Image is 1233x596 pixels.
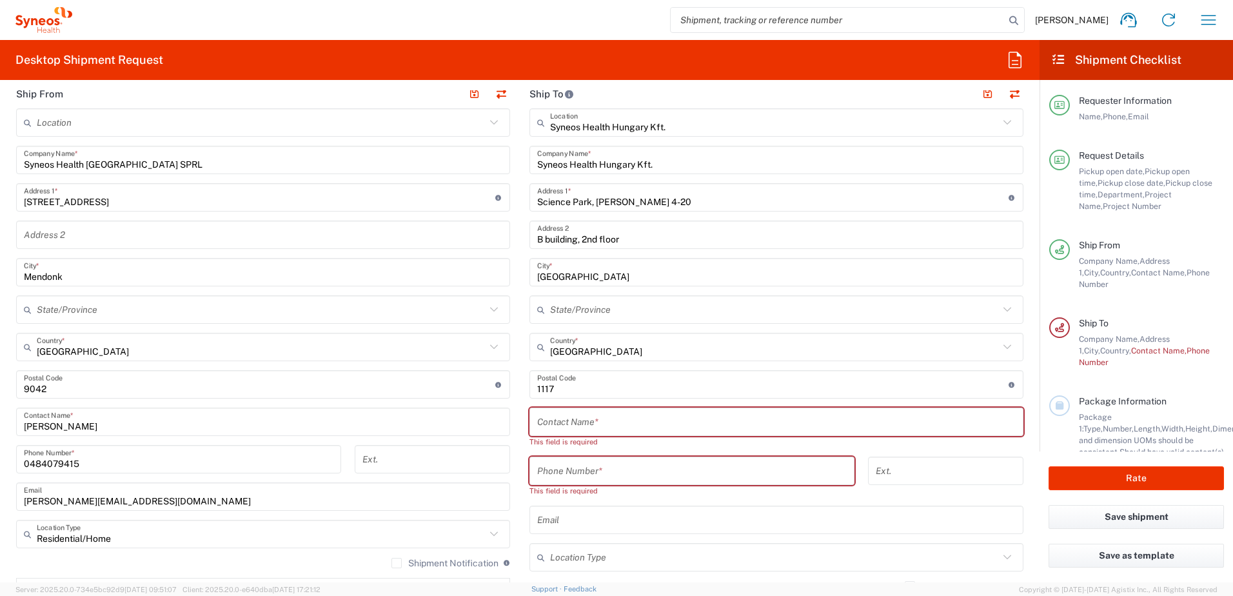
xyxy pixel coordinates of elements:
[1049,466,1224,490] button: Rate
[1131,346,1187,355] span: Contact Name,
[1103,201,1161,211] span: Project Number
[1079,112,1103,121] span: Name,
[1100,268,1131,277] span: Country,
[1049,544,1224,568] button: Save as template
[1134,424,1161,433] span: Length,
[1084,346,1100,355] span: City,
[529,436,1023,448] div: This field is required
[15,52,163,68] h2: Desktop Shipment Request
[1083,424,1103,433] span: Type,
[1079,334,1139,344] span: Company Name,
[1019,584,1218,595] span: Copyright © [DATE]-[DATE] Agistix Inc., All Rights Reserved
[1079,256,1139,266] span: Company Name,
[1079,95,1172,106] span: Requester Information
[1035,14,1109,26] span: [PERSON_NAME]
[1098,178,1165,188] span: Pickup close date,
[905,581,1012,591] label: Shipment Notification
[1051,52,1181,68] h2: Shipment Checklist
[1131,268,1187,277] span: Contact Name,
[1079,240,1120,250] span: Ship From
[529,88,574,101] h2: Ship To
[124,586,177,593] span: [DATE] 09:51:07
[529,485,854,497] div: This field is required
[1084,268,1100,277] span: City,
[1128,112,1149,121] span: Email
[182,586,321,593] span: Client: 2025.20.0-e640dba
[391,558,498,568] label: Shipment Notification
[1079,396,1167,406] span: Package Information
[1161,424,1185,433] span: Width,
[1079,166,1145,176] span: Pickup open date,
[1079,412,1112,433] span: Package 1:
[1103,112,1128,121] span: Phone,
[531,585,564,593] a: Support
[1079,318,1109,328] span: Ship To
[272,586,321,593] span: [DATE] 17:21:12
[1098,190,1145,199] span: Department,
[1185,424,1212,433] span: Height,
[16,88,63,101] h2: Ship From
[1100,346,1131,355] span: Country,
[1079,150,1144,161] span: Request Details
[1049,505,1224,529] button: Save shipment
[15,586,177,593] span: Server: 2025.20.0-734e5bc92d9
[1120,447,1224,457] span: Should have valid content(s)
[564,585,597,593] a: Feedback
[1103,424,1134,433] span: Number,
[671,8,1005,32] input: Shipment, tracking or reference number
